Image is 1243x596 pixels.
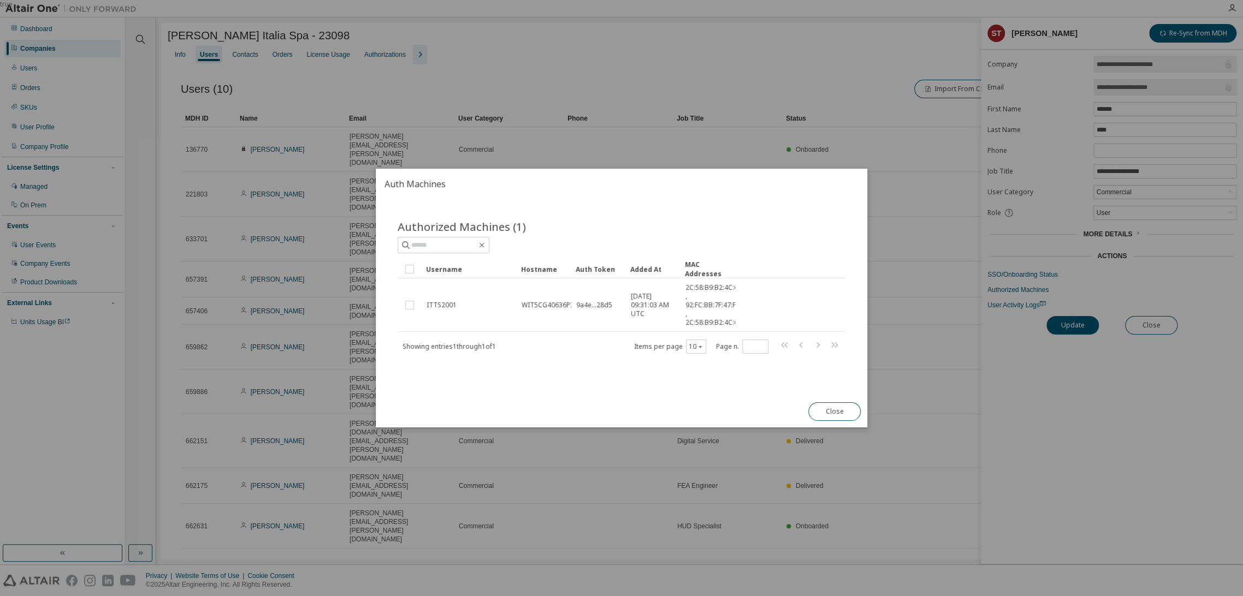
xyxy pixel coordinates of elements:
[685,260,731,278] div: MAC Addresses
[576,260,621,278] div: Auth Token
[634,339,706,354] span: Items per page
[398,219,526,234] span: Authorized Machines (1)
[427,301,457,309] span: ITTS2001
[689,342,703,351] button: 10
[808,402,861,421] button: Close
[522,301,574,309] span: WIT5CG40636P3
[376,169,867,199] h2: Auth Machines
[631,292,676,318] span: [DATE] 09:31:03 AM UTC
[521,260,567,278] div: Hostname
[685,283,742,327] span: 2C:58:B9:B2:4C:CE , 92:FC:BB:7F:47:FC , 2C:58:B9:B2:4C:CF
[576,301,612,309] span: 9a4e...28d5
[716,339,768,354] span: Page n.
[426,260,512,278] div: Username
[403,342,496,351] span: Showing entries 1 through 1 of 1
[630,260,676,278] div: Added At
